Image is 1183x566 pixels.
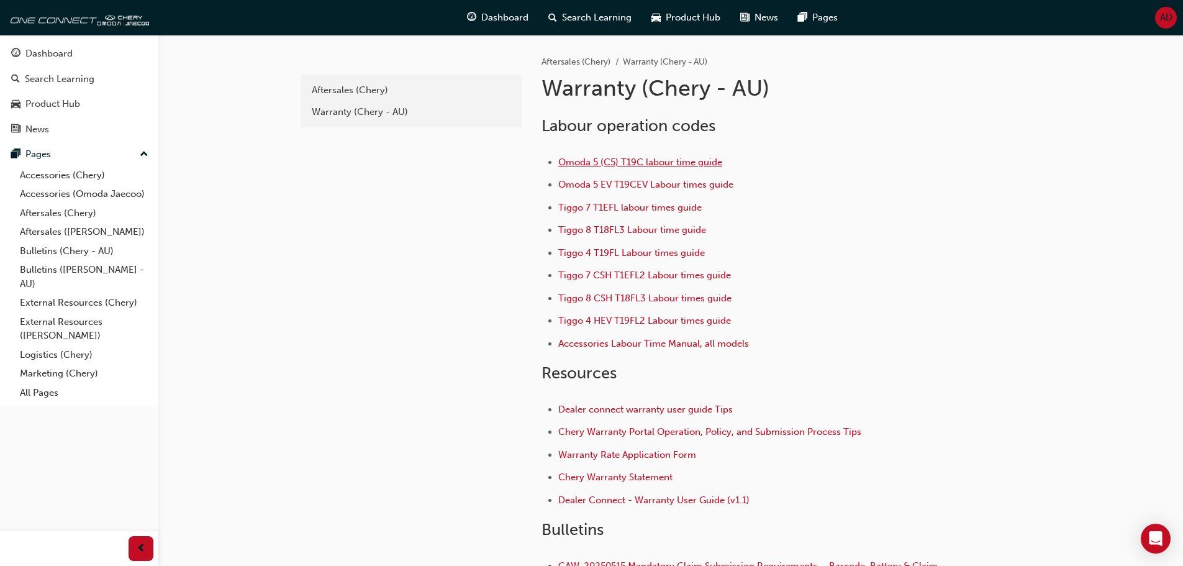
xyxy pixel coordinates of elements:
span: Pages [812,11,838,25]
a: Search Learning [5,68,153,91]
button: DashboardSearch LearningProduct HubNews [5,40,153,143]
span: pages-icon [11,149,20,160]
span: news-icon [11,124,20,135]
span: pages-icon [798,10,807,25]
a: Tiggo 4 HEV T19FL2 Labour times guide [558,315,731,326]
span: search-icon [11,74,20,85]
div: Dashboard [25,47,73,61]
a: External Resources (Chery) [15,293,153,313]
button: Pages [5,143,153,166]
a: Chery Warranty Statement [558,472,673,483]
div: News [25,122,49,137]
a: Product Hub [5,93,153,116]
a: Dealer Connect - Warranty User Guide (v1.1) [558,495,750,506]
span: Resources [542,363,617,383]
div: Pages [25,147,51,162]
li: Warranty (Chery - AU) [623,55,707,70]
a: Aftersales (Chery) [542,57,610,67]
span: guage-icon [467,10,476,25]
a: news-iconNews [730,5,788,30]
a: News [5,118,153,141]
a: External Resources ([PERSON_NAME]) [15,313,153,345]
a: pages-iconPages [788,5,848,30]
a: Omoda 5 (C5) T19C labour time guide [558,157,722,168]
img: oneconnect [6,5,149,30]
a: Chery Warranty Portal Operation, Policy, and Submission Process Tips [558,426,861,437]
span: Product Hub [666,11,720,25]
span: Labour operation codes [542,116,715,135]
a: Aftersales (Chery) [306,80,517,101]
a: Marketing (Chery) [15,364,153,383]
a: search-iconSearch Learning [538,5,641,30]
span: car-icon [11,99,20,110]
a: Accessories (Chery) [15,166,153,185]
a: Bulletins (Chery - AU) [15,242,153,261]
span: Bulletins [542,520,604,539]
a: guage-iconDashboard [457,5,538,30]
a: Dealer connect warranty user guide Tips [558,404,733,415]
a: Warranty Rate Application Form [558,449,696,460]
a: Tiggo 7 T1EFL labour times guide [558,202,702,213]
span: Dashboard [481,11,528,25]
button: AD [1155,7,1177,29]
span: prev-icon [137,541,146,557]
div: Aftersales (Chery) [312,83,510,98]
h1: Warranty (Chery - AU) [542,75,949,102]
a: Tiggo 4 T19FL Labour times guide [558,247,705,258]
div: Search Learning [25,72,94,86]
a: Accessories (Omoda Jaecoo) [15,185,153,204]
span: guage-icon [11,48,20,60]
a: Dashboard [5,42,153,65]
span: AD [1160,11,1172,25]
span: news-icon [740,10,750,25]
span: car-icon [651,10,661,25]
a: Aftersales ([PERSON_NAME]) [15,222,153,242]
span: up-icon [140,147,148,163]
a: Accessories Labour Time Manual, all models [558,338,749,349]
a: Warranty (Chery - AU) [306,101,517,123]
div: Warranty (Chery - AU) [312,105,510,119]
span: Search Learning [562,11,632,25]
div: Open Intercom Messenger [1141,524,1171,554]
a: car-iconProduct Hub [641,5,730,30]
a: All Pages [15,383,153,403]
span: search-icon [548,10,557,25]
a: Aftersales (Chery) [15,204,153,223]
span: News [755,11,778,25]
a: Tiggo 7 CSH T1EFL2 Labour times guide [558,270,731,281]
div: Product Hub [25,97,80,111]
a: Tiggo 8 CSH T18FL3 Labour times guide [558,293,732,304]
a: Tiggo 8 T18FL3 Labour time guide [558,224,706,235]
a: Omoda 5 EV T19CEV Labour times guide [558,179,733,190]
a: Logistics (Chery) [15,345,153,365]
a: Bulletins ([PERSON_NAME] - AU) [15,260,153,293]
